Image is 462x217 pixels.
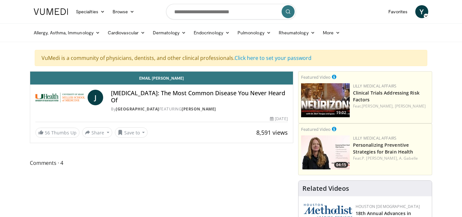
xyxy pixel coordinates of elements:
button: Share [82,127,112,138]
a: Endocrinology [190,26,234,39]
a: [PERSON_NAME], [362,103,394,109]
img: University of Miami [35,90,85,105]
div: Feat. [353,103,429,109]
small: Featured Video [301,74,331,80]
a: A. Gabelle [399,155,418,161]
a: [GEOGRAPHIC_DATA] [116,106,159,112]
a: Allergy, Asthma, Immunology [30,26,104,39]
a: 04:15 [301,135,350,169]
span: Comments 4 [30,159,293,167]
a: Rheumatology [275,26,319,39]
a: Lilly Medical Affairs [353,83,397,89]
a: Cardiovascular [104,26,149,39]
a: Specialties [72,5,109,18]
a: Click here to set your password [235,54,311,62]
a: Pulmonology [234,26,275,39]
span: 8,591 views [256,129,288,136]
input: Search topics, interventions [166,4,296,19]
a: Lilly Medical Affairs [353,135,397,141]
div: VuMedi is a community of physicians, dentists, and other clinical professionals. [35,50,427,66]
a: More [319,26,344,39]
a: Dermatology [149,26,190,39]
span: 04:15 [334,162,348,168]
a: P. [PERSON_NAME], [362,155,398,161]
h4: [MEDICAL_DATA]: The Most Common Disease You Never Heard Of [111,90,287,104]
a: Y [415,5,428,18]
small: Featured Video [301,126,331,132]
h4: Related Videos [302,185,349,192]
img: VuMedi Logo [34,8,68,15]
a: Clinical Trials Addressing Risk Factors [353,90,419,103]
span: 19:02 [334,110,348,116]
span: 56 [45,130,50,136]
a: Email [PERSON_NAME] [30,72,293,85]
div: Feat. [353,155,429,161]
a: [PERSON_NAME] [182,106,216,112]
button: Save to [115,127,148,138]
a: Personalizing Preventive Strategies for Brain Health [353,142,413,155]
a: 19:02 [301,83,350,117]
a: Browse [109,5,139,18]
a: Houston [DEMOGRAPHIC_DATA] [356,204,420,209]
a: [PERSON_NAME] [395,103,426,109]
img: c3be7821-a0a3-4187-927a-3bb177bd76b4.png.150x105_q85_crop-smart_upscale.jpg [301,135,350,169]
a: 56 Thumbs Up [35,128,79,138]
a: Favorites [384,5,411,18]
div: [DATE] [270,116,287,122]
img: 1541e73f-d457-4c7d-a135-57e066998777.png.150x105_q85_crop-smart_upscale.jpg [301,83,350,117]
a: J [88,90,103,105]
div: By FEATURING [111,106,287,112]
